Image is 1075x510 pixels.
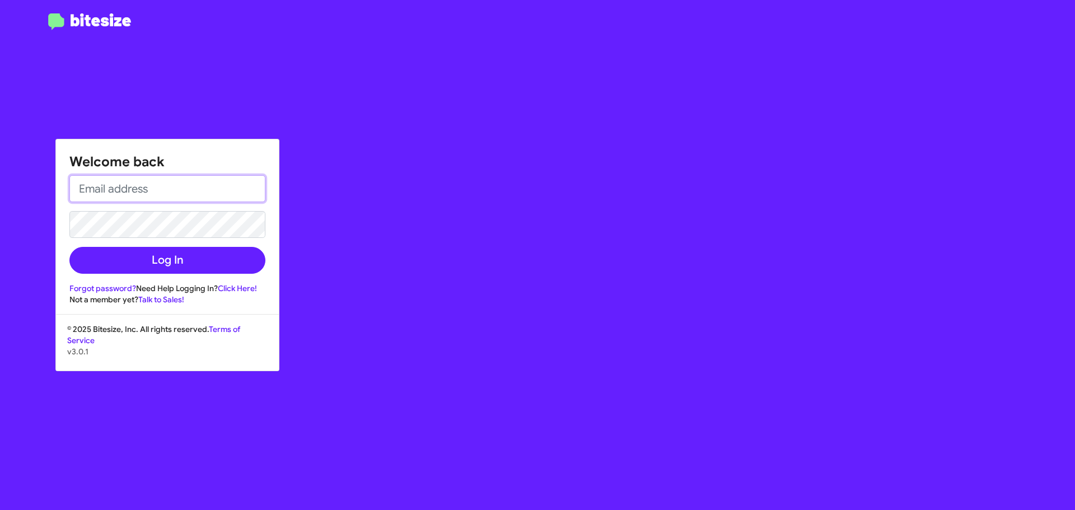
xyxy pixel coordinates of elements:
[69,294,265,305] div: Not a member yet?
[69,175,265,202] input: Email address
[43,66,100,73] div: Domain Overview
[69,247,265,274] button: Log In
[138,294,184,305] a: Talk to Sales!
[67,346,268,357] p: v3.0.1
[69,283,265,294] div: Need Help Logging In?
[69,283,136,293] a: Forgot password?
[218,283,257,293] a: Click Here!
[18,18,27,27] img: logo_orange.svg
[69,153,265,171] h1: Welcome back
[124,66,189,73] div: Keywords by Traffic
[18,29,27,38] img: website_grey.svg
[31,18,55,27] div: v 4.0.25
[56,324,279,371] div: © 2025 Bitesize, Inc. All rights reserved.
[29,29,123,38] div: Domain: [DOMAIN_NAME]
[30,65,39,74] img: tab_domain_overview_orange.svg
[111,65,120,74] img: tab_keywords_by_traffic_grey.svg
